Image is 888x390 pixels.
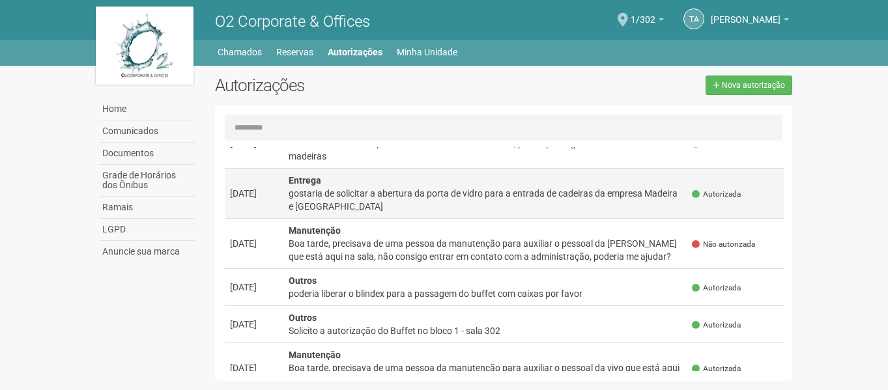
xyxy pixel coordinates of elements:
span: Não autorizada [692,239,755,250]
a: Minha Unidade [397,43,457,61]
span: Thamiris Abdala [711,2,781,25]
strong: Outros [289,275,317,286]
div: [DATE] [230,361,278,374]
span: Autorizada [692,363,741,374]
div: [DATE] [230,187,278,200]
strong: Manutenção [289,225,341,236]
h2: Autorizações [215,76,494,95]
a: 1/302 [631,16,664,27]
a: LGPD [99,219,195,241]
div: Solicito a autorização do Buffet no bloco 1 - sala 302 [289,324,682,337]
div: [DATE] [230,281,278,294]
a: Documentos [99,143,195,165]
a: TA [683,8,704,29]
div: [DATE] [230,237,278,250]
div: [DATE] [230,318,278,331]
span: Autorizada [692,189,741,200]
div: Boa tarde, precisava de uma pessoa da manutenção para auxiliar o pessoal da vivo que está aqui na... [289,361,682,387]
a: Nova autorização [706,76,792,95]
a: Chamados [218,43,262,61]
div: Boa tarde, precisava de uma pessoa da manutenção para auxiliar o pessoal da [PERSON_NAME] que est... [289,237,682,263]
a: Reservas [276,43,313,61]
span: O2 Corporate & Offices [215,12,370,31]
img: logo.jpg [96,7,193,85]
a: Grade de Horários dos Ônibus [99,165,195,197]
span: Autorizada [692,283,741,294]
a: [PERSON_NAME] [711,16,789,27]
div: gostaria de solicitar a abertura da porta de vidro para a entrada de cadeiras da empresa Madeira ... [289,187,682,213]
span: 1/302 [631,2,655,25]
strong: Manutenção [289,350,341,360]
a: Anuncie sua marca [99,241,195,262]
span: Autorizada [692,320,741,331]
a: Ramais [99,197,195,219]
div: poderia liberar o blindex para a passagem do buffet com caixas por favor [289,287,682,300]
a: Home [99,98,195,120]
strong: Entrega [289,175,321,186]
span: Nova autorização [722,81,785,90]
div: Solicito a abertura da porta de vidro do bloco 1 e bloco 6, para a passagem de uma cadeira e made... [289,137,682,163]
strong: Outros [289,313,317,323]
a: Autorizações [328,43,382,61]
a: Comunicados [99,120,195,143]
